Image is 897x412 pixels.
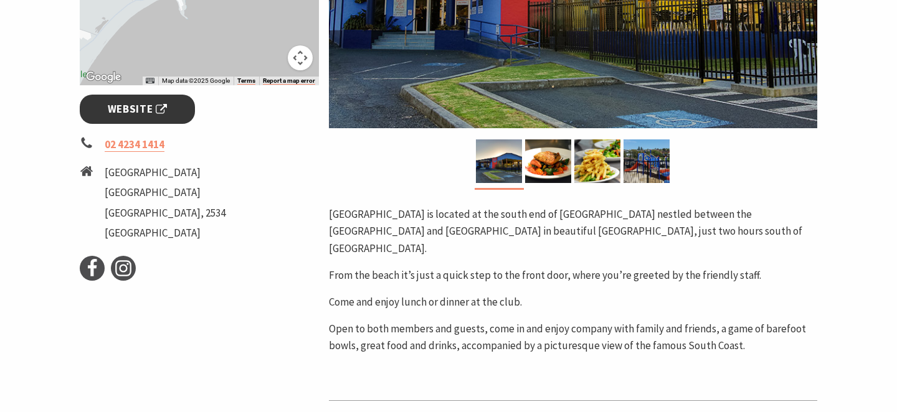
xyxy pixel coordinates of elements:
img: Google [83,69,124,85]
li: [GEOGRAPHIC_DATA] [105,184,225,201]
a: Report a map error [263,77,315,85]
a: Open this area in Google Maps (opens a new window) [83,69,124,85]
span: Website [108,101,168,118]
p: Open to both members and guests, come in and enjoy company with family and friends, a game of bar... [329,321,817,354]
p: [GEOGRAPHIC_DATA] is located at the south end of [GEOGRAPHIC_DATA] nestled between the [GEOGRAPHI... [329,206,817,257]
a: 02 4234 1414 [105,138,164,152]
li: [GEOGRAPHIC_DATA] [105,225,225,241]
span: Map data ©2025 Google [162,77,230,84]
li: [GEOGRAPHIC_DATA] [105,164,225,181]
p: From the beach it’s just a quick step to the front door, where you’re greeted by the friendly staff. [329,267,817,284]
button: Map camera controls [288,45,313,70]
button: Keyboard shortcuts [146,77,154,85]
a: Website [80,95,195,124]
a: Terms (opens in new tab) [237,77,255,85]
p: Come and enjoy lunch or dinner at the club. [329,294,817,311]
li: [GEOGRAPHIC_DATA], 2534 [105,205,225,222]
